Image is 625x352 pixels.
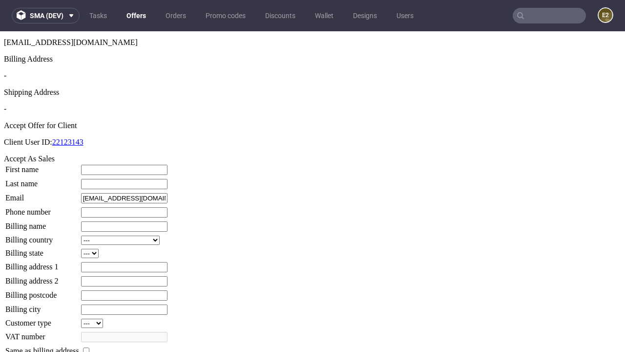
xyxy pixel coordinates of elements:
[5,190,80,201] td: Billing name
[5,244,80,256] td: Billing address 2
[599,8,612,22] figcaption: e2
[5,217,80,227] td: Billing state
[5,230,80,242] td: Billing address 1
[4,123,621,132] div: Accept As Sales
[391,8,419,23] a: Users
[4,40,6,48] span: -
[5,287,80,297] td: Customer type
[4,90,621,99] div: Accept Offer for Client
[4,23,621,32] div: Billing Address
[12,8,80,23] button: sma (dev)
[5,300,80,311] td: VAT number
[4,73,6,82] span: -
[309,8,339,23] a: Wallet
[5,161,80,173] td: Email
[4,7,138,15] span: [EMAIL_ADDRESS][DOMAIN_NAME]
[347,8,383,23] a: Designs
[5,147,80,158] td: Last name
[200,8,251,23] a: Promo codes
[83,8,113,23] a: Tasks
[259,8,301,23] a: Discounts
[5,273,80,284] td: Billing city
[4,57,621,66] div: Shipping Address
[5,176,80,187] td: Phone number
[52,107,83,115] a: 22123143
[121,8,152,23] a: Offers
[5,204,80,214] td: Billing country
[5,133,80,144] td: First name
[5,314,80,325] td: Same as billing address
[160,8,192,23] a: Orders
[5,259,80,270] td: Billing postcode
[4,107,621,115] p: Client User ID:
[30,12,63,19] span: sma (dev)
